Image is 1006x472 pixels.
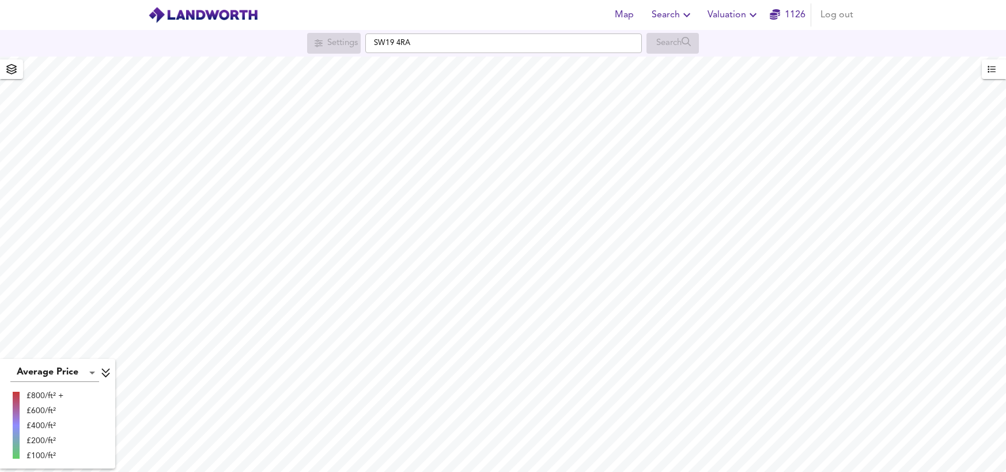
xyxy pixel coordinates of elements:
span: Log out [820,7,853,23]
button: Map [606,3,642,27]
button: Valuation [703,3,765,27]
img: logo [148,6,258,24]
div: Search for a location first or explore the map [646,33,699,54]
div: £600/ft² [27,405,63,417]
div: Search for a location first or explore the map [307,33,361,54]
div: £800/ft² + [27,390,63,402]
button: Log out [816,3,858,27]
div: £200/ft² [27,435,63,447]
span: Search [652,7,694,23]
span: Valuation [708,7,760,23]
div: Average Price [10,364,99,382]
button: Search [647,3,698,27]
button: 1126 [769,3,806,27]
div: £100/ft² [27,450,63,462]
div: £400/ft² [27,420,63,432]
a: 1126 [770,7,805,23]
span: Map [610,7,638,23]
input: Enter a location... [365,33,642,53]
